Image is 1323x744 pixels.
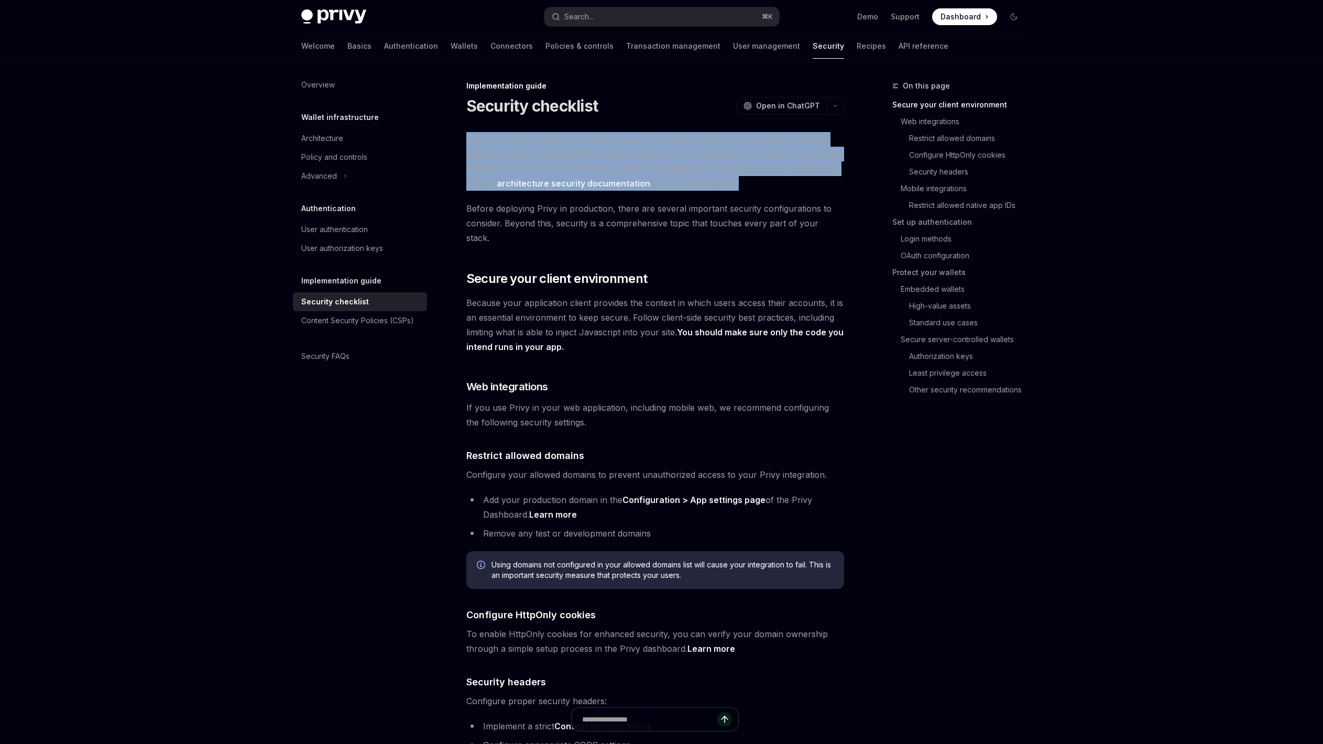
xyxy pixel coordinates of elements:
[564,10,594,23] div: Search...
[899,34,948,59] a: API reference
[909,348,1031,365] a: Authorization keys
[892,264,1031,281] a: Protect your wallets
[545,34,614,59] a: Policies & controls
[301,170,337,182] div: Advanced
[490,34,533,59] a: Connectors
[301,151,367,163] div: Policy and controls
[909,298,1031,314] a: High-value assets
[301,223,368,236] div: User authentication
[466,675,546,689] span: Security headers
[762,13,773,21] span: ⌘ K
[626,34,720,59] a: Transaction management
[909,314,1031,331] a: Standard use cases
[466,493,844,522] li: Add your production domain in the of the Privy Dashboard.
[733,34,800,59] a: User management
[932,8,997,25] a: Dashboard
[909,381,1031,398] a: Other security recommendations
[293,129,427,148] a: Architecture
[891,12,920,22] a: Support
[466,467,844,482] span: Configure your allowed domains to prevent unauthorized access to your Privy integration.
[466,627,844,656] span: To enable HttpOnly cookies for enhanced security, you can verify your domain ownership through a ...
[941,12,981,22] span: Dashboard
[301,34,335,59] a: Welcome
[466,526,844,541] li: Remove any test or development domains
[466,201,844,245] span: Before deploying Privy in production, there are several important security configurations to cons...
[466,81,844,91] div: Implementation guide
[813,34,844,59] a: Security
[901,113,1031,130] a: Web integrations
[909,365,1031,381] a: Least privilege access
[293,75,427,94] a: Overview
[909,163,1031,180] a: Security headers
[293,311,427,330] a: Content Security Policies (CSPs)
[466,270,648,287] span: Secure your client environment
[466,296,844,354] span: Because your application client provides the context in which users access their accounts, it is ...
[756,101,820,111] span: Open in ChatGPT
[301,111,379,124] h5: Wallet infrastructure
[451,34,478,59] a: Wallets
[622,495,766,506] a: Configuration > App settings page
[301,9,366,24] img: dark logo
[293,220,427,239] a: User authentication
[687,643,735,654] a: Learn more
[903,80,950,92] span: On this page
[466,379,548,394] span: Web integrations
[901,231,1031,247] a: Login methods
[301,242,383,255] div: User authorization keys
[857,34,886,59] a: Recipes
[892,96,1031,113] a: Secure your client environment
[466,400,844,430] span: If you use Privy in your web application, including mobile web, we recommend configuring the foll...
[301,132,343,145] div: Architecture
[901,331,1031,348] a: Secure server-controlled wallets
[497,178,650,189] a: architecture security documentation
[293,148,427,167] a: Policy and controls
[466,132,844,191] span: Privy is a powerful library that enables you to provision powerful non-custodial embedded wallets...
[477,561,487,571] svg: Info
[466,608,596,622] span: Configure HttpOnly cookies
[909,147,1031,163] a: Configure HttpOnly cookies
[901,180,1031,197] a: Mobile integrations
[347,34,371,59] a: Basics
[293,239,427,258] a: User authorization keys
[301,275,381,287] h5: Implementation guide
[901,247,1031,264] a: OAuth configuration
[293,347,427,366] a: Security FAQs
[1005,8,1022,25] button: Toggle dark mode
[909,197,1031,214] a: Restrict allowed native app IDs
[301,296,369,308] div: Security checklist
[491,560,834,581] span: Using domains not configured in your allowed domains list will cause your integration to fail. Th...
[301,314,414,327] div: Content Security Policies (CSPs)
[301,79,335,91] div: Overview
[466,694,844,708] span: Configure proper security headers:
[717,712,732,727] button: Send message
[466,96,598,115] h1: Security checklist
[301,202,356,215] h5: Authentication
[909,130,1031,147] a: Restrict allowed domains
[384,34,438,59] a: Authentication
[466,448,584,463] span: Restrict allowed domains
[301,350,349,363] div: Security FAQs
[901,281,1031,298] a: Embedded wallets
[544,7,779,26] button: Search...⌘K
[857,12,878,22] a: Demo
[529,509,577,520] a: Learn more
[293,292,427,311] a: Security checklist
[737,97,826,115] button: Open in ChatGPT
[892,214,1031,231] a: Set up authentication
